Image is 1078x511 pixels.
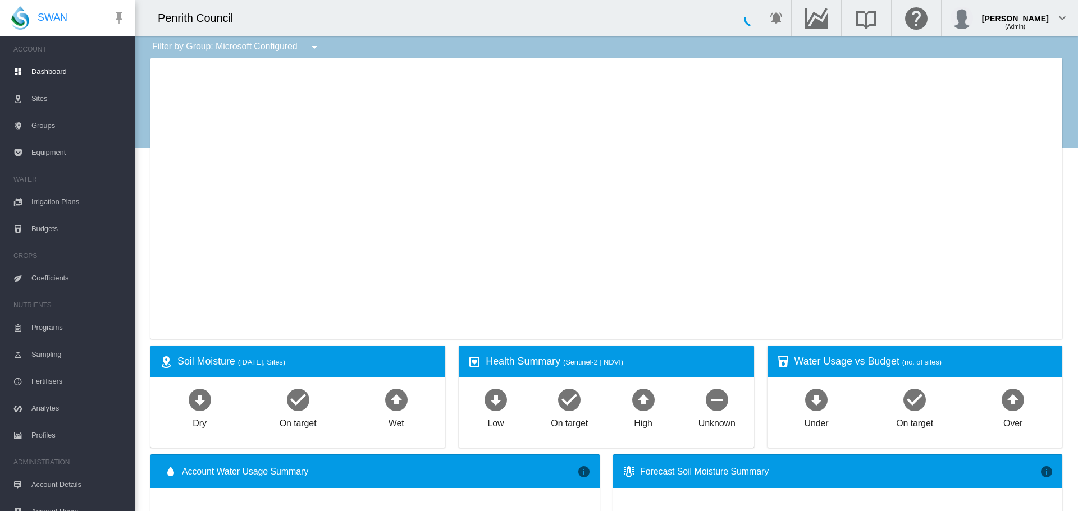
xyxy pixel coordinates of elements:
md-icon: icon-bell-ring [770,11,783,25]
md-icon: icon-information [577,465,591,478]
md-icon: icon-arrow-up-bold-circle [630,386,657,413]
button: icon-menu-down [303,36,326,58]
md-icon: icon-menu-down [308,40,321,54]
span: CROPS [13,247,126,265]
md-icon: icon-water [164,465,177,478]
div: On target [280,413,317,430]
div: Over [1003,413,1022,430]
md-icon: icon-arrow-up-bold-circle [383,386,410,413]
span: ACCOUNT [13,40,126,58]
span: Analytes [31,395,126,422]
div: Forecast Soil Moisture Summary [640,466,1040,478]
span: Groups [31,112,126,139]
span: SWAN [38,11,67,25]
md-icon: icon-chevron-down [1056,11,1069,25]
button: icon-bell-ring [765,7,788,29]
md-icon: icon-arrow-down-bold-circle [803,386,830,413]
md-icon: icon-thermometer-lines [622,465,636,478]
span: ([DATE], Sites) [238,358,285,366]
span: (Sentinel-2 | NDVI) [563,358,623,366]
md-icon: icon-minus-circle [704,386,730,413]
div: High [634,413,652,430]
span: Sampling [31,341,126,368]
div: Low [487,413,504,430]
div: Filter by Group: Microsoft Configured [144,36,329,58]
span: Irrigation Plans [31,188,126,215]
span: Budgets [31,215,126,242]
img: SWAN-Landscape-Logo-Colour-drop.png [11,6,29,30]
span: Coefficients [31,265,126,292]
span: ADMINISTRATION [13,453,126,471]
md-icon: icon-cup-water [776,355,790,369]
div: Penrith Council [158,10,243,26]
span: WATER [13,171,126,188]
div: Health Summary [486,355,744,369]
div: Unknown [698,413,736,430]
md-icon: Go to the Data Hub [803,11,830,25]
span: Account Details [31,471,126,498]
span: Equipment [31,139,126,166]
span: Account Water Usage Summary [182,466,577,478]
span: (Admin) [1005,24,1025,30]
div: Dry [193,413,207,430]
span: Dashboard [31,58,126,85]
span: Profiles [31,422,126,449]
div: Under [805,413,829,430]
md-icon: icon-map-marker-radius [159,355,173,369]
div: On target [551,413,588,430]
span: Sites [31,85,126,112]
md-icon: icon-checkbox-marked-circle [556,386,583,413]
md-icon: icon-arrow-down-bold-circle [186,386,213,413]
md-icon: Click here for help [903,11,930,25]
md-icon: icon-heart-box-outline [468,355,481,369]
md-icon: Search the knowledge base [853,11,880,25]
div: [PERSON_NAME] [982,8,1049,20]
img: profile.jpg [951,7,973,29]
div: Water Usage vs Budget [794,355,1053,369]
span: Programs [31,314,126,341]
md-icon: icon-arrow-up-bold-circle [999,386,1026,413]
md-icon: icon-arrow-down-bold-circle [482,386,509,413]
div: Wet [389,413,404,430]
md-icon: icon-pin [112,11,126,25]
md-icon: icon-checkbox-marked-circle [901,386,928,413]
div: Soil Moisture [177,355,436,369]
div: On target [896,413,933,430]
span: (no. of sites) [902,358,942,366]
md-icon: icon-information [1040,465,1053,478]
span: Fertilisers [31,368,126,395]
span: NUTRIENTS [13,296,126,314]
md-icon: icon-checkbox-marked-circle [285,386,312,413]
